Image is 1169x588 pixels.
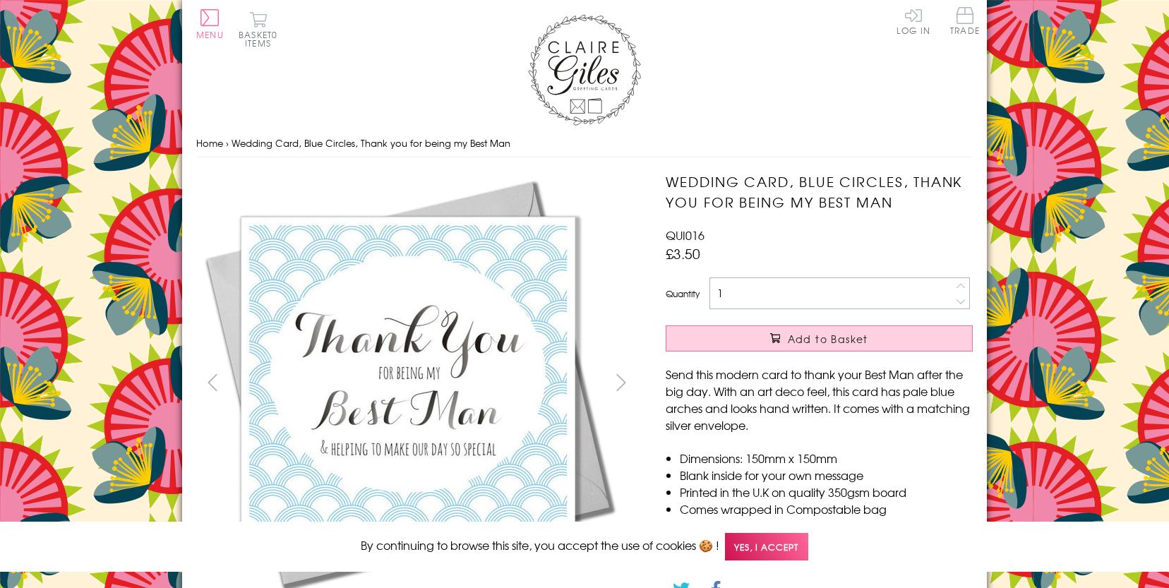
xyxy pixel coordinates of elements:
[528,14,641,126] img: Claire Giles Greetings Cards
[196,136,223,150] a: Home
[680,450,973,467] li: Dimensions: 150mm x 150mm
[680,484,973,500] li: Printed in the U.K on quality 350gsm board
[788,332,868,346] span: Add to Basket
[245,28,277,49] span: 0 items
[226,136,229,150] span: ›
[950,7,980,37] a: Trade
[196,366,228,398] button: prev
[666,287,700,300] label: Quantity
[196,9,224,39] button: Menu
[666,244,700,263] span: £3.50
[897,7,930,35] a: Log In
[725,533,808,560] span: Yes, I accept
[666,366,973,433] p: Send this modern card to thank your Best Man after the big day. With an art deco feel, this card ...
[680,500,973,517] li: Comes wrapped in Compostable bag
[196,129,973,158] nav: breadcrumbs
[606,366,637,398] button: next
[680,517,973,534] li: With matching sustainable sourced envelope
[666,172,973,212] h1: Wedding Card, Blue Circles, Thank you for being my Best Man
[666,325,973,352] button: Add to Basket
[950,7,980,35] span: Trade
[239,11,277,47] button: Basket0 items
[196,28,224,41] span: Menu
[232,136,510,150] span: Wedding Card, Blue Circles, Thank you for being my Best Man
[666,227,705,244] span: QUI016
[680,467,973,484] li: Blank inside for your own message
